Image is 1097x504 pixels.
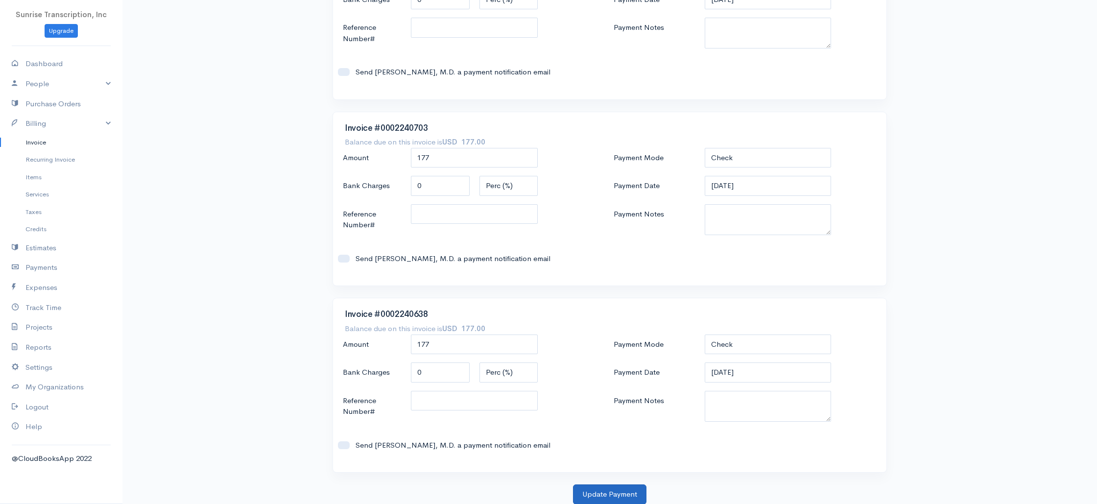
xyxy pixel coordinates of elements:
h3: Invoice #0002240638 [345,310,875,319]
strong: USD 177.00 [442,324,485,333]
label: Payment Mode [609,148,700,168]
div: @CloudBooksApp 2022 [12,453,111,464]
a: Upgrade [45,24,78,38]
strong: USD 177.00 [442,137,485,146]
label: Payment Date [609,362,700,383]
label: Send [PERSON_NAME], M.D. a payment notification email [350,67,601,78]
label: Payment Notes [609,204,700,234]
label: Reference Number# [338,18,406,48]
label: Send [PERSON_NAME], M.D. a payment notification email [350,253,601,264]
label: Payment Notes [609,391,700,421]
h3: Invoice #0002240703 [345,124,875,133]
label: Reference Number# [338,391,406,422]
label: Amount [338,335,406,355]
label: Payment Mode [609,335,700,355]
span: Sunrise Transcription, Inc [16,10,107,19]
label: Reference Number# [338,204,406,235]
label: Payment Date [609,176,700,196]
label: Amount [338,148,406,168]
label: Payment Notes [609,18,700,48]
label: Bank Charges [338,176,406,196]
label: Bank Charges [338,362,406,383]
h7: Balance due on this invoice is [345,137,485,146]
label: Send [PERSON_NAME], M.D. a payment notification email [350,440,601,451]
h7: Balance due on this invoice is [345,324,485,333]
